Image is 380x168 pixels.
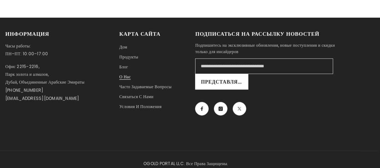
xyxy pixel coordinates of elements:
[119,72,131,82] a: О нас
[119,30,160,38] font: Карта сайта
[5,79,84,85] font: Дубай, Объединенные Арабские Эмираты
[5,87,43,93] font: [PHONE_NUMBER]
[5,51,48,57] font: ПН–ПТ: 10:00–17:00
[119,52,138,62] a: Продукты
[119,92,153,102] a: Связаться с нами
[119,54,138,60] font: Продукты
[119,74,131,80] font: О нас
[5,43,31,49] font: Часы работы:
[5,30,49,38] font: Информация
[195,30,319,38] font: Подписаться на рассылку новостей
[5,63,39,69] font: Офис 2215-2216,
[119,94,153,100] font: Связаться с нами
[143,161,228,167] font: OGOLD PORTAL LLC. Все права защищены.
[195,42,335,55] font: Подпишитесь на эксклюзивные обновления, новые поступления и скидки только для инсайдеров
[119,44,127,50] font: Дом
[119,102,161,112] a: Условия и положения
[201,78,301,85] font: Представлять на рассмотрение
[195,74,248,90] button: Представлять на рассмотрение
[119,103,161,110] font: Условия и положения
[119,84,171,90] font: Часто задаваемые вопросы
[119,42,127,52] a: Дом
[5,71,49,77] font: Парк золота и алмазов,
[119,62,128,72] a: Блог
[119,82,171,92] a: Часто задаваемые вопросы
[5,95,79,101] font: [EMAIL_ADDRESS][DOMAIN_NAME]
[119,64,128,70] font: Блог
